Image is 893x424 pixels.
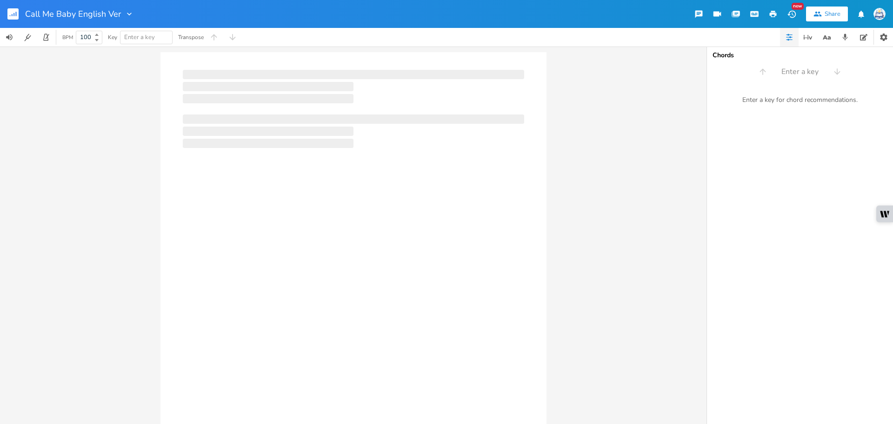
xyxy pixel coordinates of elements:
[25,10,121,18] span: Call Me Baby English Ver
[825,10,840,18] div: Share
[713,52,887,59] div: Chords
[178,34,204,40] div: Transpose
[62,35,73,40] div: BPM
[792,3,804,10] div: New
[806,7,848,21] button: Share
[124,33,155,41] span: Enter a key
[707,90,893,110] div: Enter a key for chord recommendations.
[873,8,886,20] img: Sign In
[108,34,117,40] div: Key
[781,67,819,77] span: Enter a key
[782,6,801,22] button: New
